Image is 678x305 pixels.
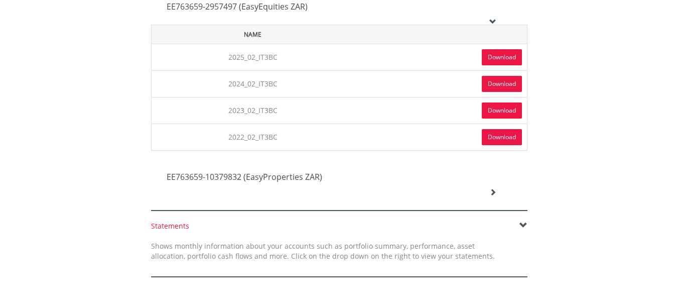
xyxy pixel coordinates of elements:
[167,171,322,182] span: EE763659-10379832 (EasyProperties ZAR)
[482,103,522,119] a: Download
[167,1,308,12] span: EE763659-2957497 (EasyEquities ZAR)
[151,221,527,231] div: Statements
[151,124,354,150] td: 2022_02_IT3BC
[144,241,502,261] div: Shows monthly information about your accounts such as portfolio summary, performance, asset alloc...
[151,25,354,44] th: Name
[482,129,522,145] a: Download
[482,49,522,65] a: Download
[151,97,354,124] td: 2023_02_IT3BC
[151,70,354,97] td: 2024_02_IT3BC
[482,76,522,92] a: Download
[151,44,354,70] td: 2025_02_IT3BC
